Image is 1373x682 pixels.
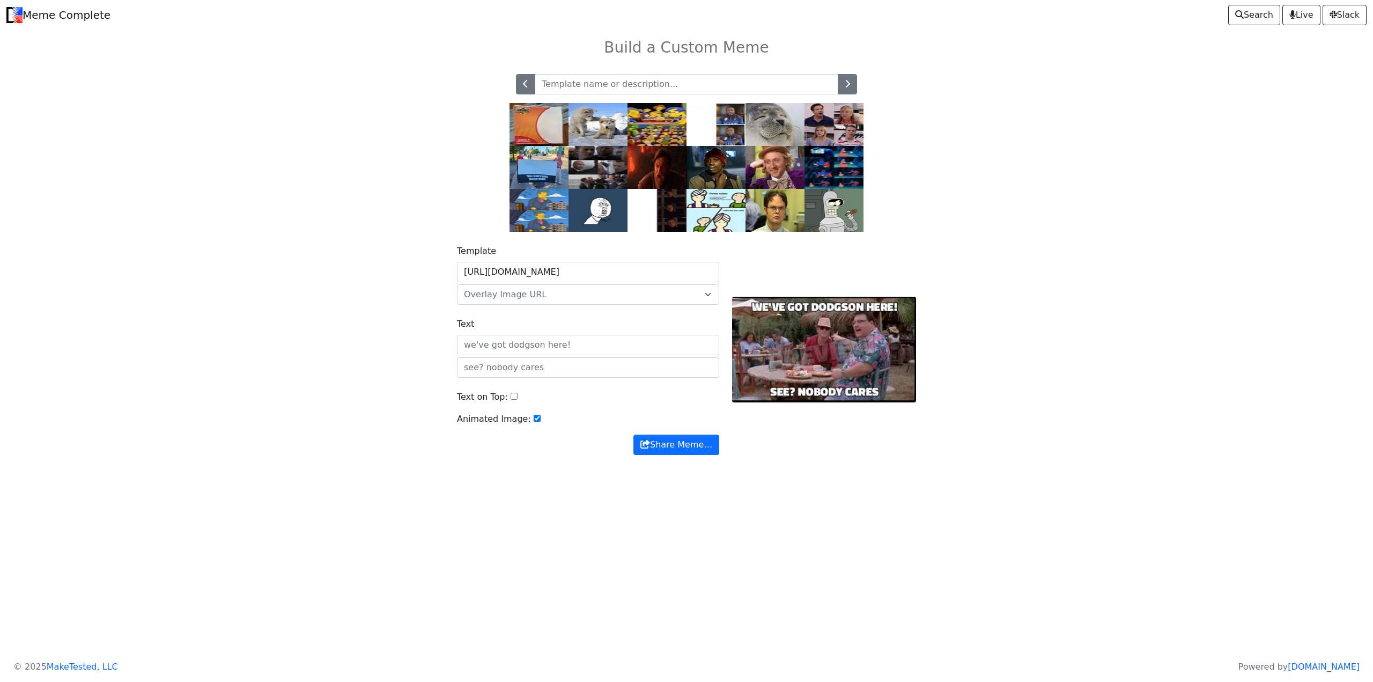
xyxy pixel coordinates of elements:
[13,661,118,673] p: © 2025
[1282,5,1320,25] a: Live
[569,103,628,146] img: tried.jpg
[686,103,745,146] img: khaby-lame.jpg
[633,435,719,455] button: Share Meme…
[457,284,719,305] span: Overlay Image URL
[804,189,863,232] img: bender.jpg
[6,4,110,26] a: Meme Complete
[686,146,745,189] img: yallgot.jpg
[510,103,569,146] img: spirit.jpg
[6,7,23,23] img: Meme Complete
[1228,5,1280,25] a: Search
[457,262,719,282] input: Background Image URL
[1323,5,1367,25] a: Slack
[745,189,804,232] img: dwight.jpg
[628,189,686,232] img: perfection.jpg
[457,245,496,258] label: Template
[464,288,699,301] span: Overlay Image URL
[745,146,804,189] img: wonka.jpg
[457,391,508,404] label: Text on Top:
[1235,9,1273,21] span: Search
[628,146,686,189] img: chosen.jpg
[1289,9,1313,21] span: Live
[569,189,628,232] img: yuno.jpg
[510,189,569,232] img: touch.jpg
[1238,661,1360,673] p: Powered by
[457,335,719,355] input: we've got dodgson here!
[628,103,686,146] img: say.jpg
[457,318,474,331] label: Text
[745,103,804,146] img: soa.jpg
[569,146,628,189] img: captain-america.jpg
[1288,662,1360,672] a: [DOMAIN_NAME]
[510,146,569,189] img: prop3.jpg
[457,413,531,426] label: Animated Image:
[464,289,547,299] span: Overlay Image URL
[457,357,719,378] input: see? nobody cares
[47,662,118,672] a: MakeTested, LLC
[804,146,863,189] img: wallet.jpg
[339,39,1034,57] h3: Build a Custom Meme
[1330,9,1360,21] span: Slack
[686,189,745,232] img: wishes.jpg
[535,74,838,94] input: Template name or description...
[804,103,863,146] img: millers.jpg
